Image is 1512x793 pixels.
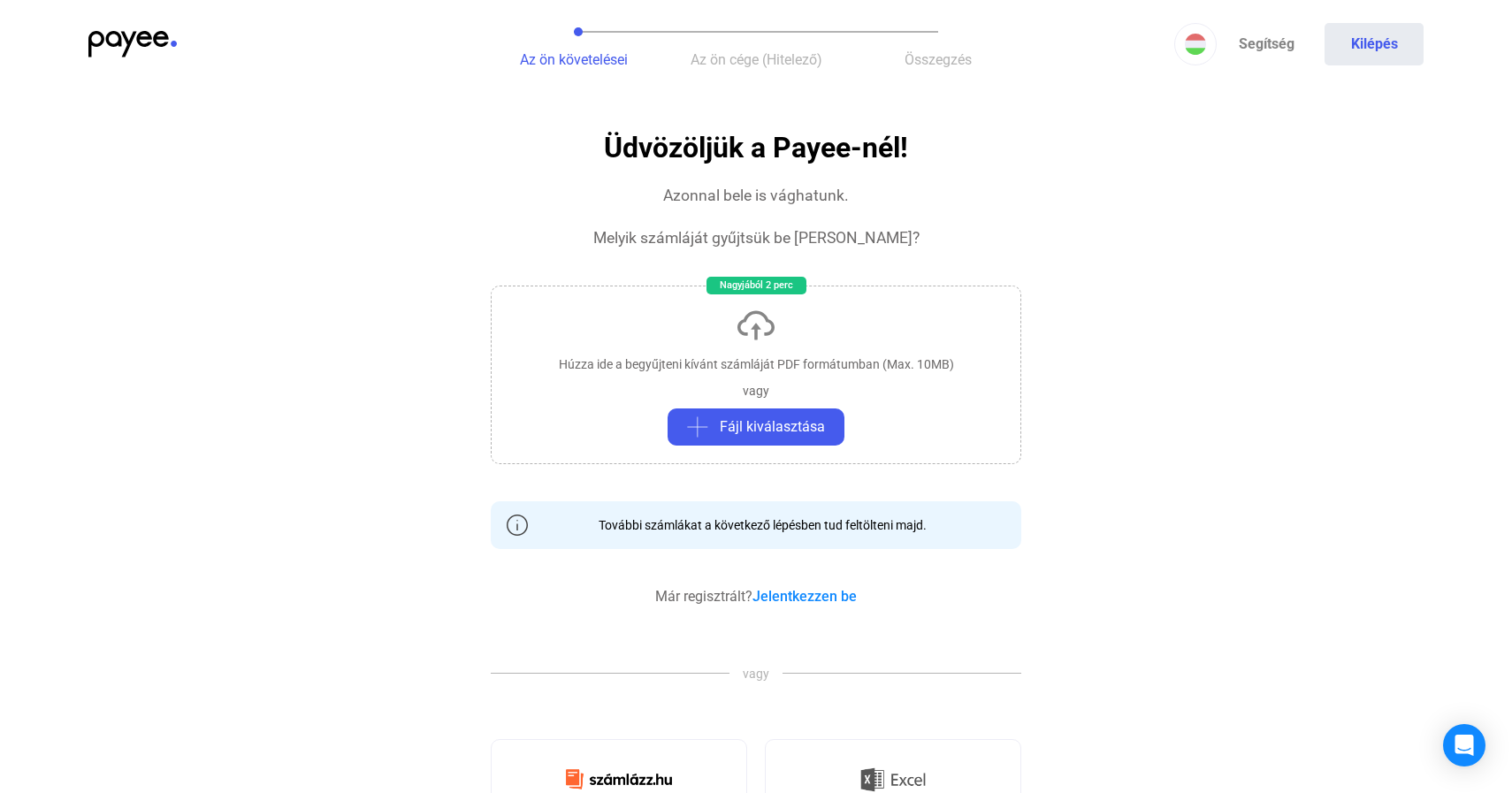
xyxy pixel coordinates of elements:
div: vagy [743,382,769,400]
a: Jelentkezzen be [752,588,857,605]
img: plus-grey [687,416,708,438]
img: payee-logo [88,31,177,57]
span: vagy [729,665,783,682]
h1: Üdvözöljük a Payee-nél! [604,133,908,164]
span: Az ön követelései [520,51,628,68]
img: info-grey-outline [507,515,528,536]
button: Kilépés [1325,23,1424,65]
span: Fájl kiválasztása [720,416,825,438]
button: plus-greyFájl kiválasztása [668,408,844,446]
span: Összegzés [905,51,972,68]
span: Az ön cége (Hitelező) [691,51,822,68]
img: upload-cloud [735,304,777,347]
img: HU [1185,34,1206,55]
div: Húzza ide a begyűjteni kívánt számláját PDF formátumban (Max. 10MB) [559,355,954,373]
div: Azonnal bele is vághatunk. [663,185,849,206]
a: Segítség [1217,23,1316,65]
div: Már regisztrált? [655,586,857,607]
div: Open Intercom Messenger [1443,724,1485,766]
div: További számlákat a következő lépésben tud feltölteni majd. [585,516,927,534]
button: HU [1174,23,1217,65]
div: Melyik számláját gyűjtsük be [PERSON_NAME]? [593,227,920,248]
div: Nagyjából 2 perc [706,277,806,294]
